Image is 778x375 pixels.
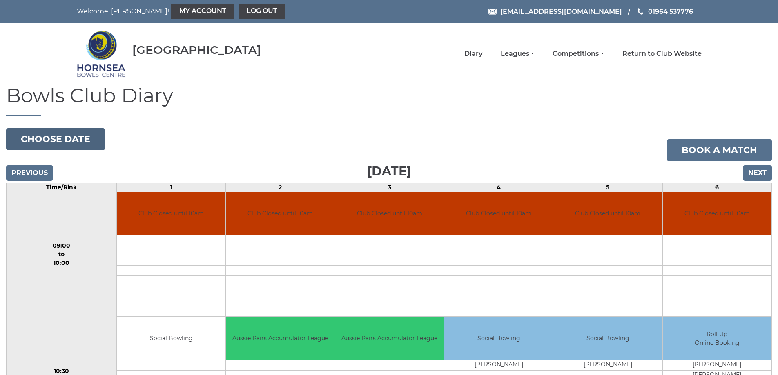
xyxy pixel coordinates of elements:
td: Roll Up Online Booking [663,317,771,360]
td: Club Closed until 10am [226,192,334,235]
td: 2 [226,183,335,192]
td: 5 [553,183,662,192]
td: 6 [662,183,771,192]
td: Club Closed until 10am [553,192,662,235]
nav: Welcome, [PERSON_NAME]! [77,4,330,19]
a: Leagues [501,49,534,58]
td: Club Closed until 10am [117,192,225,235]
td: Club Closed until 10am [444,192,553,235]
img: Hornsea Bowls Centre [77,25,126,82]
a: Log out [239,4,285,19]
td: [PERSON_NAME] [663,360,771,370]
a: Email [EMAIL_ADDRESS][DOMAIN_NAME] [488,7,622,17]
img: Phone us [638,8,643,15]
img: Email [488,9,497,15]
td: Social Bowling [553,317,662,360]
td: 3 [335,183,444,192]
a: My Account [171,4,234,19]
td: Social Bowling [444,317,553,360]
h1: Bowls Club Diary [6,85,772,116]
td: 1 [116,183,225,192]
td: Club Closed until 10am [663,192,771,235]
td: 4 [444,183,553,192]
a: Book a match [667,139,772,161]
button: Choose date [6,128,105,150]
span: 01964 537776 [648,7,693,15]
td: [PERSON_NAME] [444,360,553,370]
td: 09:00 to 10:00 [7,192,117,317]
a: Competitions [553,49,604,58]
td: Club Closed until 10am [335,192,444,235]
a: Diary [464,49,482,58]
div: [GEOGRAPHIC_DATA] [132,44,261,56]
td: Time/Rink [7,183,117,192]
td: Aussie Pairs Accumulator League [226,317,334,360]
input: Previous [6,165,53,181]
td: Social Bowling [117,317,225,360]
input: Next [743,165,772,181]
td: [PERSON_NAME] [553,360,662,370]
span: [EMAIL_ADDRESS][DOMAIN_NAME] [500,7,622,15]
a: Return to Club Website [622,49,702,58]
td: Aussie Pairs Accumulator League [335,317,444,360]
a: Phone us 01964 537776 [636,7,693,17]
